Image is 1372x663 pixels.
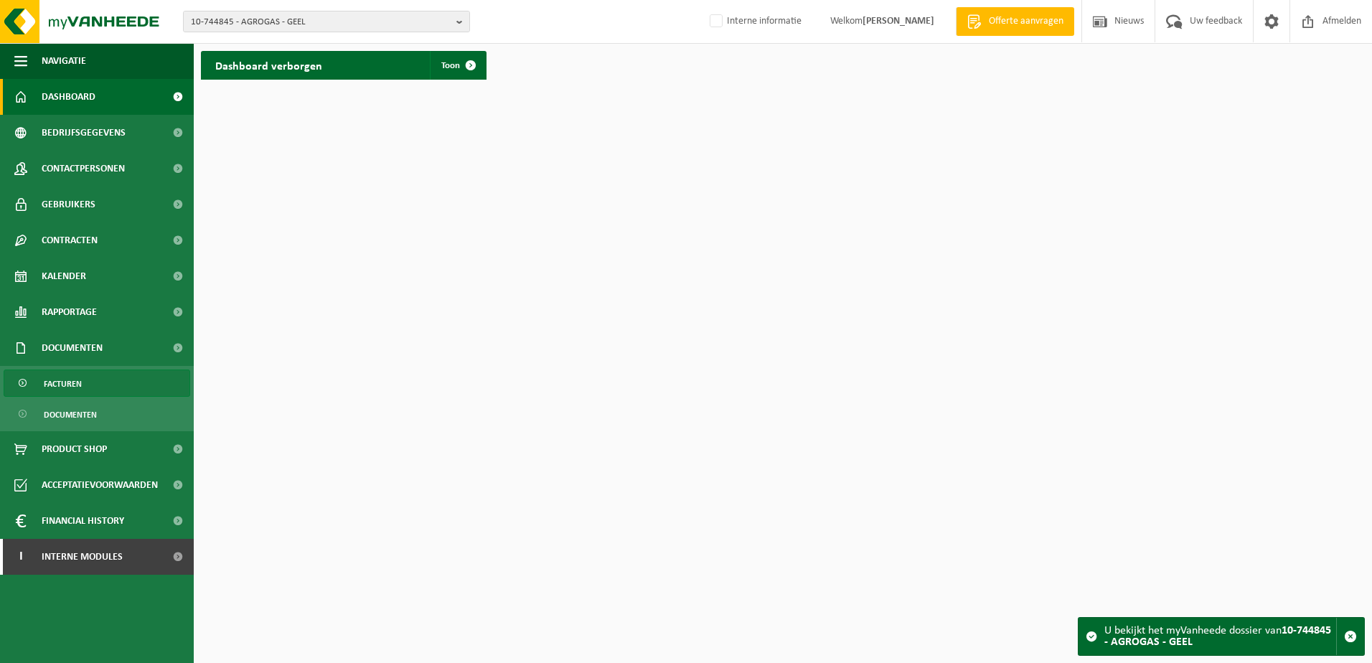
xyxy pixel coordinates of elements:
button: 10-744845 - AGROGAS - GEEL [183,11,470,32]
span: Toon [441,61,460,70]
label: Interne informatie [707,11,802,32]
span: Contactpersonen [42,151,125,187]
span: Documenten [42,330,103,366]
span: Documenten [44,401,97,428]
span: Dashboard [42,79,95,115]
span: Interne modules [42,539,123,575]
span: Kalender [42,258,86,294]
span: Product Shop [42,431,107,467]
a: Toon [430,51,485,80]
strong: 10-744845 - AGROGAS - GEEL [1104,625,1331,648]
span: Gebruikers [42,187,95,222]
span: Offerte aanvragen [985,14,1067,29]
div: U bekijkt het myVanheede dossier van [1104,618,1336,655]
span: Acceptatievoorwaarden [42,467,158,503]
h2: Dashboard verborgen [201,51,337,79]
span: Financial History [42,503,124,539]
span: 10-744845 - AGROGAS - GEEL [191,11,451,33]
span: Rapportage [42,294,97,330]
strong: [PERSON_NAME] [863,16,934,27]
span: Navigatie [42,43,86,79]
a: Facturen [4,370,190,397]
a: Offerte aanvragen [956,7,1074,36]
span: Facturen [44,370,82,398]
span: Bedrijfsgegevens [42,115,126,151]
a: Documenten [4,400,190,428]
span: Contracten [42,222,98,258]
span: I [14,539,27,575]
